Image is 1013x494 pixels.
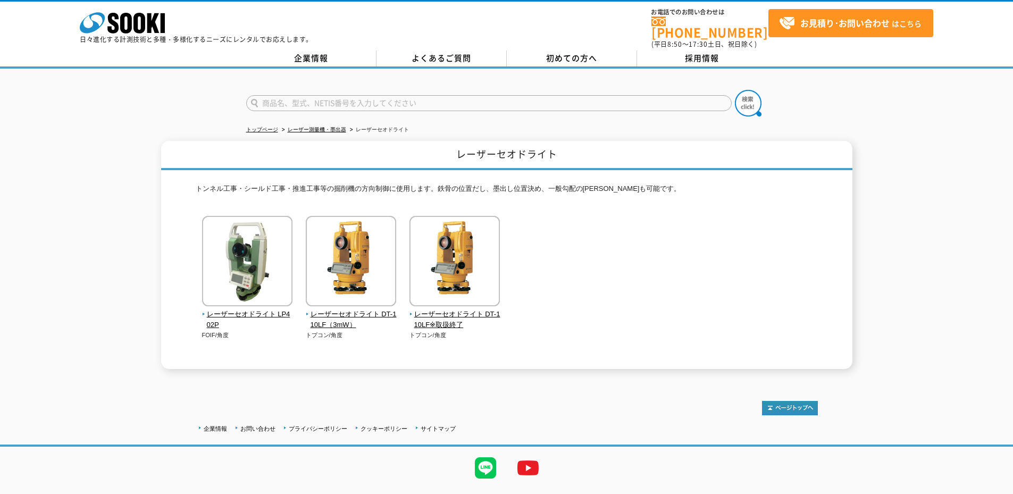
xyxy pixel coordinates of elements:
a: クッキーポリシー [361,425,407,432]
img: btn_search.png [735,90,761,116]
span: はこちら [779,15,922,31]
span: レーザーセオドライト DT-110LF（3mW） [306,309,397,331]
p: トンネル工事・シールド工事・推進工事等の掘削機の方向制御に使用します。鉄骨の位置だし、墨出し位置決め、一般勾配の[PERSON_NAME]も可能です。 [196,183,818,200]
a: プライバシーポリシー [289,425,347,432]
li: レーザーセオドライト [348,124,409,136]
a: 採用情報 [637,51,767,66]
a: お見積り･お問い合わせはこちら [768,9,933,37]
a: お問い合わせ [240,425,275,432]
img: YouTube [507,447,549,489]
span: お電話でのお問い合わせは [651,9,768,15]
p: FOIF/角度 [202,331,293,340]
img: レーザーセオドライト DT-110LF※取扱終了 [409,216,500,309]
a: レーザーセオドライト DT-110LF（3mW） [306,299,397,331]
strong: お見積り･お問い合わせ [800,16,890,29]
a: トップページ [246,127,278,132]
span: 17:30 [689,39,708,49]
a: レーザーセオドライト LP402P [202,299,293,331]
p: トプコン/角度 [409,331,500,340]
span: (平日 ～ 土日、祝日除く) [651,39,757,49]
span: 8:50 [667,39,682,49]
img: レーザーセオドライト DT-110LF（3mW） [306,216,396,309]
a: レーザー測量機・墨出器 [288,127,346,132]
p: トプコン/角度 [306,331,397,340]
h1: レーザーセオドライト [161,141,852,170]
span: レーザーセオドライト DT-110LF※取扱終了 [409,309,500,331]
a: よくあるご質問 [376,51,507,66]
input: 商品名、型式、NETIS番号を入力してください [246,95,732,111]
img: トップページへ [762,401,818,415]
a: 初めての方へ [507,51,637,66]
img: レーザーセオドライト LP402P [202,216,292,309]
span: 初めての方へ [546,52,597,64]
a: [PHONE_NUMBER] [651,16,768,38]
a: レーザーセオドライト DT-110LF※取扱終了 [409,299,500,331]
a: サイトマップ [421,425,456,432]
a: 企業情報 [246,51,376,66]
a: 企業情報 [204,425,227,432]
p: 日々進化する計測技術と多種・多様化するニーズにレンタルでお応えします。 [80,36,313,43]
span: レーザーセオドライト LP402P [202,309,293,331]
img: LINE [464,447,507,489]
